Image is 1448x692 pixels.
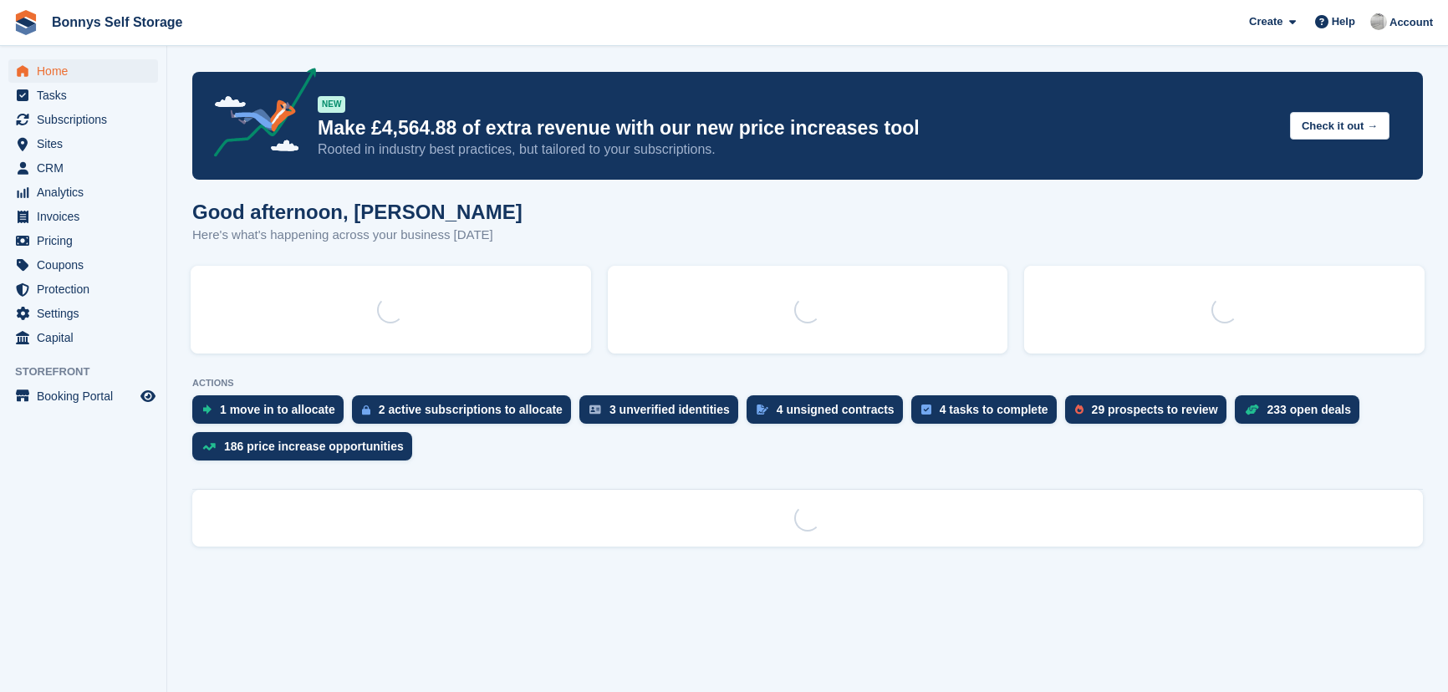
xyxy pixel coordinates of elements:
a: 186 price increase opportunities [192,432,421,469]
a: 4 tasks to complete [911,395,1065,432]
span: Analytics [37,181,137,204]
p: Rooted in industry best practices, but tailored to your subscriptions. [318,140,1277,159]
span: Coupons [37,253,137,277]
a: menu [8,156,158,180]
a: menu [8,253,158,277]
img: active_subscription_to_allocate_icon-d502201f5373d7db506a760aba3b589e785aa758c864c3986d89f69b8ff3... [362,405,370,415]
div: 29 prospects to review [1092,403,1218,416]
span: Tasks [37,84,137,107]
img: stora-icon-8386f47178a22dfd0bd8f6a31ec36ba5ce8667c1dd55bd0f319d3a0aa187defe.svg [13,10,38,35]
img: James Bonny [1370,13,1387,30]
img: verify_identity-adf6edd0f0f0b5bbfe63781bf79b02c33cf7c696d77639b501bdc392416b5a36.svg [589,405,601,415]
a: menu [8,108,158,131]
a: menu [8,302,158,325]
img: prospect-51fa495bee0391a8d652442698ab0144808aea92771e9ea1ae160a38d050c398.svg [1075,405,1083,415]
img: price-adjustments-announcement-icon-8257ccfd72463d97f412b2fc003d46551f7dbcb40ab6d574587a9cd5c0d94... [200,68,317,163]
a: Bonnys Self Storage [45,8,189,36]
span: Capital [37,326,137,349]
span: Subscriptions [37,108,137,131]
img: task-75834270c22a3079a89374b754ae025e5fb1db73e45f91037f5363f120a921f8.svg [921,405,931,415]
a: 233 open deals [1235,395,1368,432]
div: 2 active subscriptions to allocate [379,403,563,416]
a: menu [8,205,158,228]
a: 3 unverified identities [579,395,747,432]
span: Create [1249,13,1282,30]
div: 3 unverified identities [609,403,730,416]
img: contract_signature_icon-13c848040528278c33f63329250d36e43548de30e8caae1d1a13099fd9432cc5.svg [757,405,768,415]
div: 4 unsigned contracts [777,403,895,416]
div: 1 move in to allocate [220,403,335,416]
div: 4 tasks to complete [940,403,1048,416]
p: Make £4,564.88 of extra revenue with our new price increases tool [318,116,1277,140]
span: Account [1389,14,1433,31]
span: Pricing [37,229,137,252]
p: Here's what's happening across your business [DATE] [192,226,523,245]
a: 2 active subscriptions to allocate [352,395,579,432]
span: CRM [37,156,137,180]
span: Invoices [37,205,137,228]
span: Settings [37,302,137,325]
img: price_increase_opportunities-93ffe204e8149a01c8c9dc8f82e8f89637d9d84a8eef4429ea346261dce0b2c0.svg [202,443,216,450]
a: menu [8,326,158,349]
span: Sites [37,132,137,155]
p: ACTIONS [192,378,1423,389]
span: Booking Portal [37,384,137,408]
img: deal-1b604bf984904fb50ccaf53a9ad4b4a5d6e5aea283cecdc64d6e3604feb123c2.svg [1245,404,1259,415]
a: menu [8,229,158,252]
a: menu [8,181,158,204]
span: Storefront [15,364,166,380]
div: 186 price increase opportunities [224,440,404,453]
div: 233 open deals [1267,403,1351,416]
a: menu [8,59,158,83]
a: menu [8,84,158,107]
a: 4 unsigned contracts [747,395,911,432]
img: move_ins_to_allocate_icon-fdf77a2bb77ea45bf5b3d319d69a93e2d87916cf1d5bf7949dd705db3b84f3ca.svg [202,405,212,415]
div: NEW [318,96,345,113]
a: 29 prospects to review [1065,395,1235,432]
a: Preview store [138,386,158,406]
span: Home [37,59,137,83]
a: menu [8,384,158,408]
button: Check it out → [1290,112,1389,140]
a: 1 move in to allocate [192,395,352,432]
span: Protection [37,277,137,301]
a: menu [8,277,158,301]
a: menu [8,132,158,155]
h1: Good afternoon, [PERSON_NAME] [192,201,523,223]
span: Help [1332,13,1355,30]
